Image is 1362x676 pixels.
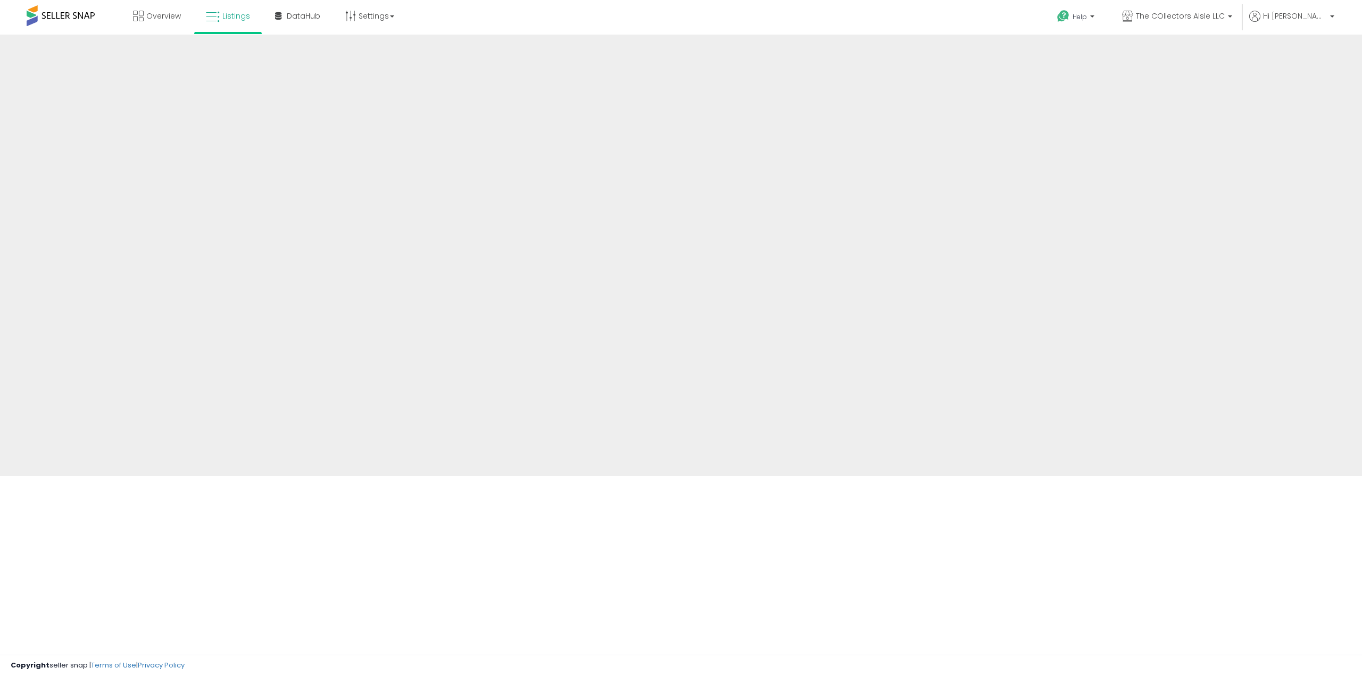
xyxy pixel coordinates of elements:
span: DataHub [287,11,320,21]
span: Help [1073,12,1087,21]
a: Help [1049,2,1105,35]
span: Hi [PERSON_NAME] [1263,11,1327,21]
i: Get Help [1057,10,1070,23]
span: The COllectors AIsle LLC [1136,11,1225,21]
a: Hi [PERSON_NAME] [1249,11,1334,35]
span: Overview [146,11,181,21]
span: Listings [222,11,250,21]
